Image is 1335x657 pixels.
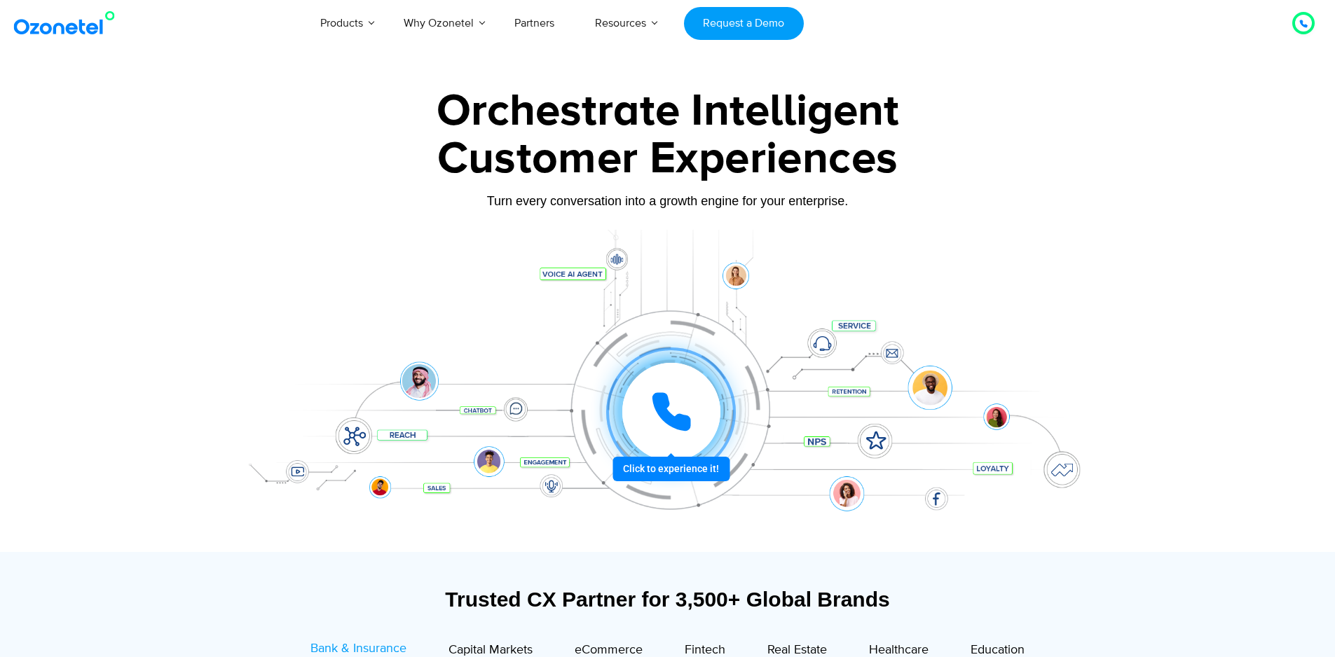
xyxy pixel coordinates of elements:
[230,125,1106,193] div: Customer Experiences
[230,89,1106,134] div: Orchestrate Intelligent
[230,193,1106,209] div: Turn every conversation into a growth engine for your enterprise.
[237,587,1099,611] div: Trusted CX Partner for 3,500+ Global Brands
[684,7,804,40] a: Request a Demo
[310,641,406,656] span: Bank & Insurance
